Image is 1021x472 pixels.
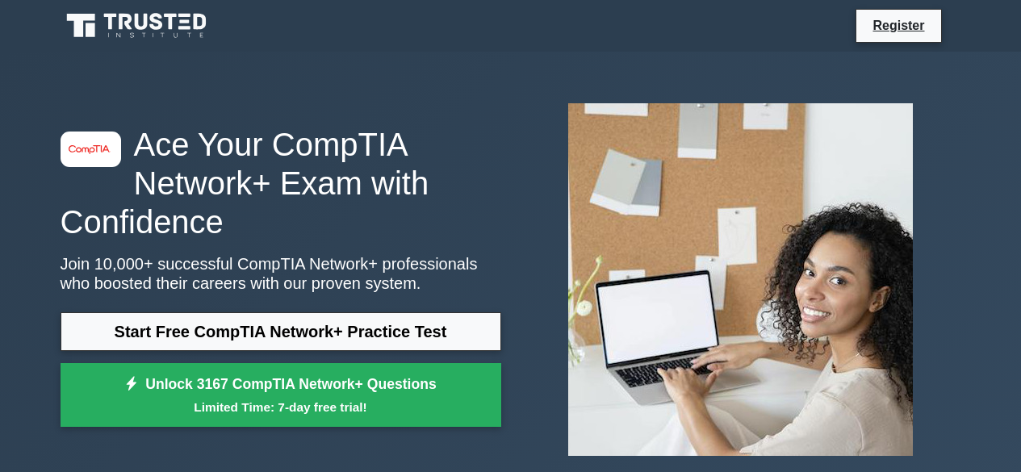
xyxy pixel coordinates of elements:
small: Limited Time: 7-day free trial! [81,398,481,416]
p: Join 10,000+ successful CompTIA Network+ professionals who boosted their careers with our proven ... [61,254,501,293]
a: Register [863,15,934,36]
a: Unlock 3167 CompTIA Network+ QuestionsLimited Time: 7-day free trial! [61,363,501,428]
h1: Ace Your CompTIA Network+ Exam with Confidence [61,125,501,241]
a: Start Free CompTIA Network+ Practice Test [61,312,501,351]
